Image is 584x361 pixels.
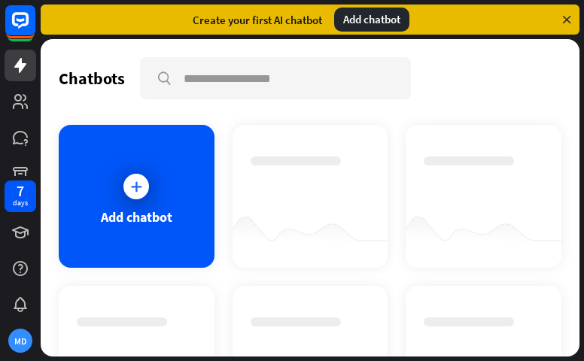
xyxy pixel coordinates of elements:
div: MD [8,329,32,353]
div: 7 [17,184,24,198]
div: Add chatbot [334,8,409,32]
a: 7 days [5,180,36,212]
div: Add chatbot [101,208,172,226]
button: Open LiveChat chat widget [12,6,57,51]
div: Create your first AI chatbot [193,13,322,27]
div: Chatbots [59,68,125,89]
div: days [13,198,28,208]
